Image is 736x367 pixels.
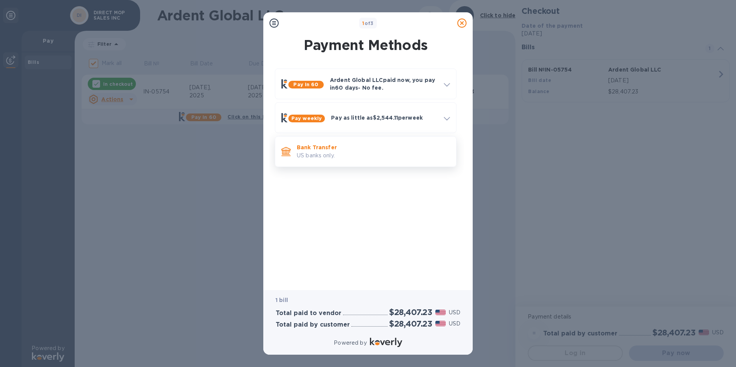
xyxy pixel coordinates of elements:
p: US banks only. [297,152,450,160]
span: 1 [362,20,364,26]
b: of 3 [362,20,374,26]
h3: Total paid to vendor [276,310,341,317]
h2: $28,407.23 [389,319,432,329]
b: 1 bill [276,297,288,303]
p: Ardent Global LLC paid now, you pay in 60 days - No fee. [330,76,438,92]
h1: Payment Methods [273,37,458,53]
img: USD [435,321,446,326]
img: Logo [370,338,402,347]
img: USD [435,310,446,315]
p: Pay as little as $2,544.11 per week [331,114,438,122]
p: Powered by [334,339,366,347]
h3: Total paid by customer [276,321,350,329]
p: USD [449,309,460,317]
p: Bank Transfer [297,143,450,151]
b: Pay in 60 [293,82,318,87]
p: USD [449,320,460,328]
h2: $28,407.23 [389,307,432,317]
b: Pay weekly [291,115,322,121]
